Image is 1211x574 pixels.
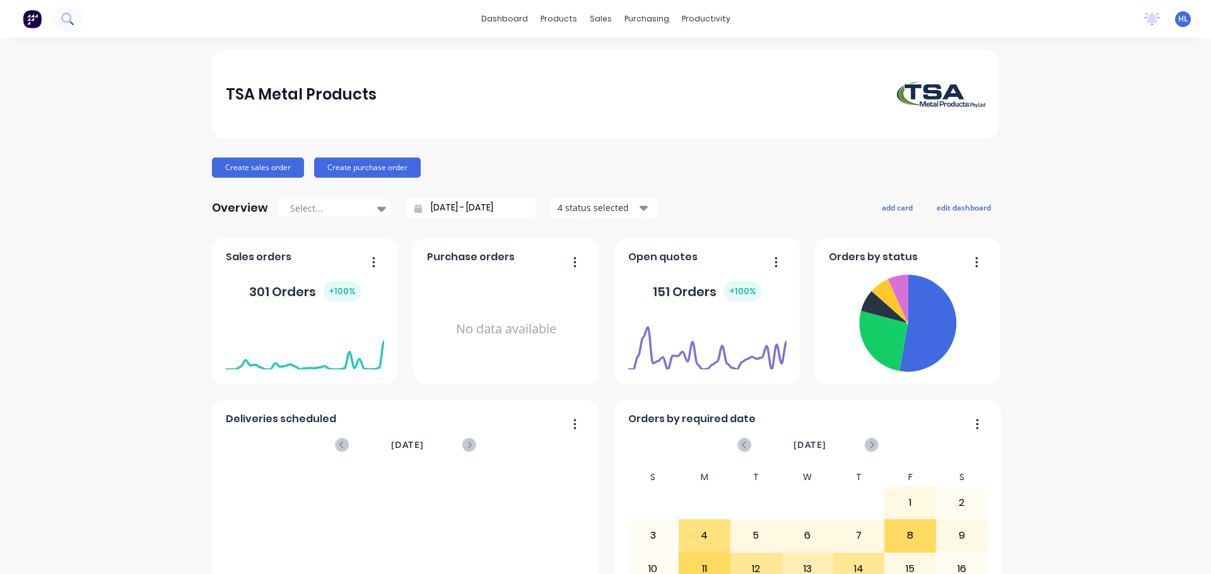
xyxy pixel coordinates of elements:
button: 4 status selected [551,198,658,217]
div: 6 [782,520,833,551]
div: 5 [731,520,781,551]
div: 4 status selected [558,201,637,214]
div: 9 [937,520,987,551]
div: productivity [676,9,737,28]
div: 3 [628,520,679,551]
div: + 100 % [324,281,361,302]
span: [DATE] [391,438,424,452]
div: purchasing [618,9,676,28]
span: HL [1178,13,1188,25]
span: Sales orders [226,250,291,265]
div: products [534,9,583,28]
a: dashboard [475,9,534,28]
div: Overview [212,195,268,221]
button: Create purchase order [314,158,421,178]
div: 7 [834,520,884,551]
div: 1 [885,487,935,519]
div: TSA Metal Products [226,82,377,107]
span: Orders by status [829,250,918,265]
div: 2 [937,487,987,519]
div: S [628,468,679,486]
button: edit dashboard [928,199,999,215]
span: Deliveries scheduled [226,411,336,427]
div: 151 Orders [653,281,761,302]
div: + 100 % [724,281,761,302]
div: S [936,468,988,486]
div: 4 [679,520,730,551]
img: Factory [23,9,42,28]
div: sales [583,9,618,28]
div: M [679,468,730,486]
button: add card [874,199,921,215]
span: Purchase orders [427,250,515,265]
div: No data available [427,270,585,389]
span: Open quotes [628,250,698,265]
div: W [781,468,833,486]
button: Create sales order [212,158,304,178]
div: 301 Orders [249,281,361,302]
div: 8 [885,520,935,551]
span: [DATE] [793,438,826,452]
div: T [730,468,782,486]
div: T [833,468,885,486]
img: TSA Metal Products [897,81,985,108]
div: F [884,468,936,486]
